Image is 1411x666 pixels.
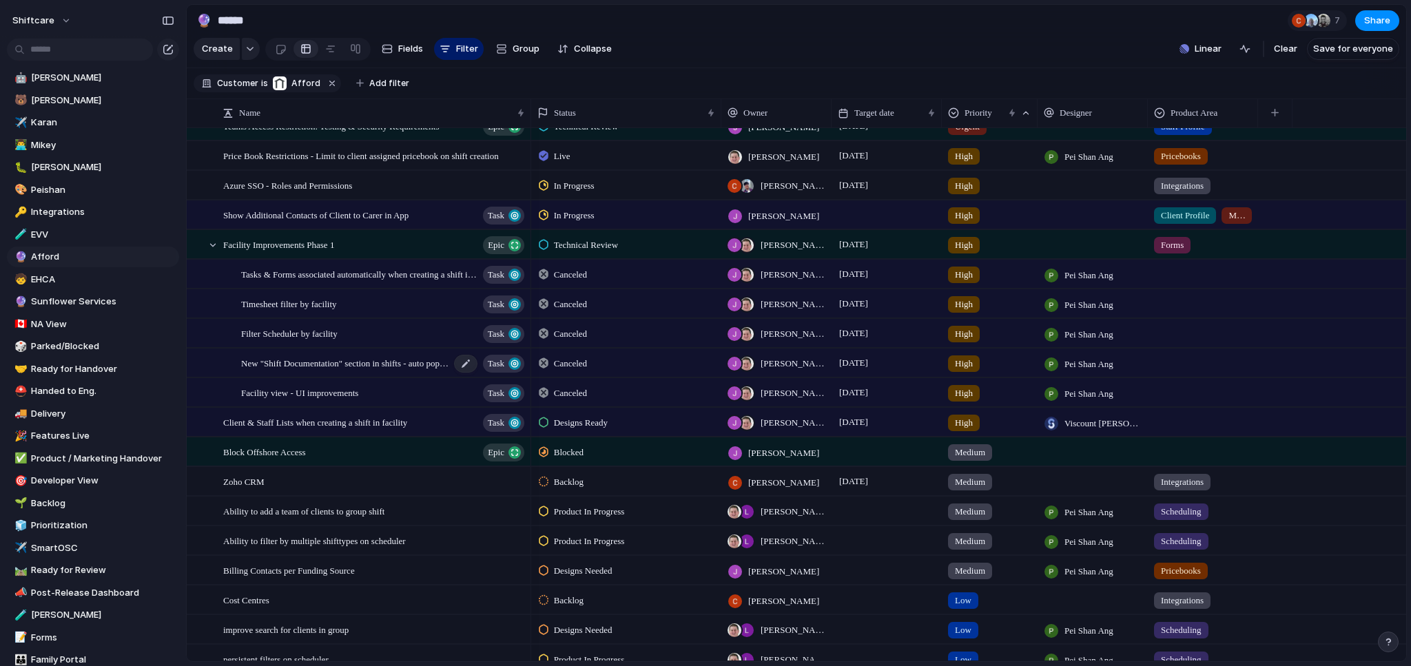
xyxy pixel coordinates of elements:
span: Share [1364,14,1390,28]
span: Epic [488,236,504,255]
button: 🔑 [12,205,26,219]
span: Task [488,295,504,314]
button: 🐛 [12,160,26,174]
button: Epic [483,118,524,136]
span: [DATE] [836,414,872,430]
span: [DATE] [836,355,872,371]
span: Integrations [1161,179,1204,193]
a: ✅Product / Marketing Handover [7,448,179,469]
div: 🐻[PERSON_NAME] [7,90,179,111]
span: Canceled [554,327,587,341]
span: Tasks & Forms associated automatically when creating a shift in a facility [241,266,479,282]
span: NA View [31,318,174,331]
div: 🤖[PERSON_NAME] [7,67,179,88]
div: 🧪EVV [7,225,179,245]
button: Collapse [552,38,617,60]
button: shiftcare [6,10,79,32]
div: ⛑️ [14,384,24,399]
a: 👨‍💻Mikey [7,135,179,156]
span: Billing Contacts per Funding Source [223,562,355,578]
span: In Progress [554,179,595,193]
button: Clear [1268,38,1303,60]
span: Forms [1161,238,1184,252]
div: 🧊Prioritization [7,515,179,536]
button: 🔮 [193,10,215,32]
span: [DATE] [836,325,872,342]
button: 📝 [12,631,26,645]
span: EVV [31,228,174,242]
span: Karan [31,116,174,129]
span: [PERSON_NAME] , [PERSON_NAME] [761,623,825,637]
span: New "Shift Documentation" section in shifts - auto populate from facility [241,355,450,371]
div: 📣Post-Release Dashboard [7,583,179,603]
div: 🚚 [14,406,24,422]
div: 🎨Peishan [7,180,179,200]
button: Afford [269,76,323,91]
span: [PERSON_NAME] [31,94,174,107]
button: 🤝 [12,362,26,376]
div: 📣 [14,585,24,601]
span: Pei Shan Ang [1064,624,1113,638]
span: Designs Needed [554,623,612,637]
button: 🎉 [12,429,26,443]
span: Filter [456,42,478,56]
span: High [955,416,973,430]
span: Features Live [31,429,174,443]
span: [DATE] [836,384,872,401]
a: 🎯Developer View [7,470,179,491]
span: Pricebooks [1161,564,1201,578]
button: 🤖 [12,71,26,85]
button: ✈️ [12,116,26,129]
span: [PERSON_NAME] [748,565,819,579]
a: 🛤️Ready for Review [7,560,179,581]
a: 🧪[PERSON_NAME] [7,605,179,625]
span: Name [239,106,260,120]
span: Viscount [PERSON_NAME] [1064,417,1142,430]
button: Task [483,295,524,313]
span: High [955,357,973,371]
div: 🎲 [14,339,24,355]
span: Task [488,206,504,225]
div: 🧪 [14,227,24,242]
a: 📝Forms [7,627,179,648]
button: Task [483,266,524,284]
div: 🐛 [14,160,24,176]
span: Facility Improvements Phase 1 [223,236,334,252]
span: Task [488,384,504,403]
span: [PERSON_NAME] [748,594,819,608]
a: 🔑Integrations [7,202,179,222]
span: Prioritization [31,519,174,532]
span: Linear [1195,42,1222,56]
span: Save for everyone [1313,42,1393,56]
span: Product In Progress [554,534,625,548]
span: Scheduling [1161,623,1202,637]
button: Share [1355,10,1399,31]
span: High [955,149,973,163]
button: ✈️ [12,541,26,555]
span: Target date [854,106,894,120]
span: [PERSON_NAME] , [PERSON_NAME] [761,534,825,548]
a: 🎲Parked/Blocked [7,336,179,357]
a: 🧒EHCA [7,269,179,290]
span: Scheduling [1161,505,1202,519]
a: 🐛[PERSON_NAME] [7,157,179,178]
button: is [258,76,271,91]
span: Client & Staff Lists when creating a shift in facility [223,414,407,430]
span: Canceled [554,357,587,371]
button: 🛤️ [12,563,26,577]
a: 🚚Delivery [7,404,179,424]
button: 🧒 [12,273,26,287]
span: Fields [398,42,423,56]
button: Task [483,207,524,225]
div: 🧪 [14,607,24,623]
span: [PERSON_NAME] , [PERSON_NAME] [761,268,825,282]
button: 🌱 [12,497,26,510]
button: 🎯 [12,474,26,488]
span: [PERSON_NAME] , [PERSON_NAME] [761,179,825,193]
span: Post-Release Dashboard [31,586,174,600]
div: 🤝 [14,361,24,377]
span: Pei Shan Ang [1064,357,1113,371]
span: Medium [955,446,985,459]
